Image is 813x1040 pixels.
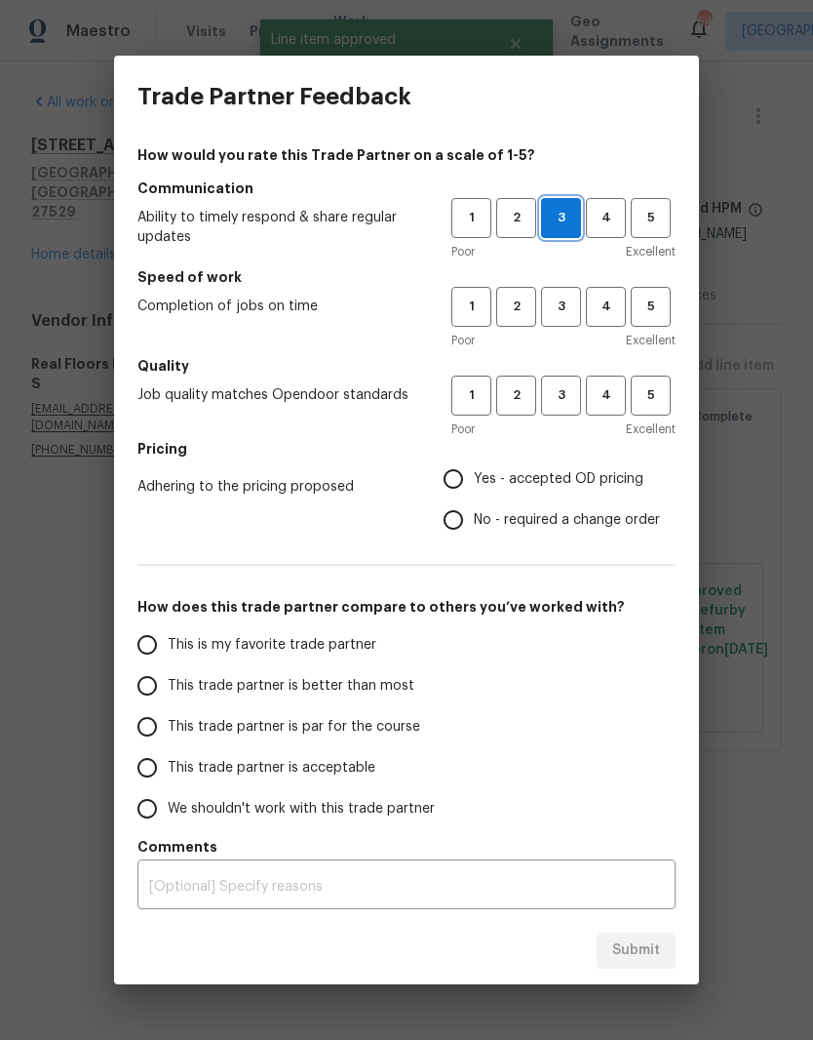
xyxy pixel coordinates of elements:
[137,477,412,497] span: Adhering to the pricing proposed
[168,799,435,820] span: We shouldn't work with this trade partner
[137,837,676,857] h5: Comments
[631,287,671,327] button: 5
[631,376,671,416] button: 5
[451,331,475,350] span: Poor
[451,420,475,439] span: Poor
[137,439,676,459] h5: Pricing
[451,287,491,327] button: 1
[137,208,420,247] span: Ability to timely respond & share regular updates
[444,459,676,540] div: Pricing
[168,758,375,779] span: This trade partner is acceptable
[542,207,580,229] span: 3
[168,717,420,738] span: This trade partner is par for the course
[453,296,489,318] span: 1
[586,287,626,327] button: 4
[137,297,420,316] span: Completion of jobs on time
[137,267,676,287] h5: Speed of work
[543,296,579,318] span: 3
[586,376,626,416] button: 4
[498,296,534,318] span: 2
[451,376,491,416] button: 1
[168,676,414,697] span: This trade partner is better than most
[498,207,534,229] span: 2
[496,287,536,327] button: 2
[453,207,489,229] span: 1
[541,376,581,416] button: 3
[137,597,676,617] h5: How does this trade partner compare to others you’ve worked with?
[451,198,491,238] button: 1
[626,242,676,261] span: Excellent
[137,385,420,405] span: Job quality matches Opendoor standards
[626,420,676,439] span: Excellent
[137,624,676,829] div: How does this trade partner compare to others you’ve worked with?
[496,376,536,416] button: 2
[137,83,411,110] h3: Trade Partner Feedback
[451,242,475,261] span: Poor
[474,510,660,531] span: No - required a change order
[498,384,534,407] span: 2
[631,198,671,238] button: 5
[541,287,581,327] button: 3
[588,207,624,229] span: 4
[626,331,676,350] span: Excellent
[137,356,676,376] h5: Quality
[137,145,676,165] h4: How would you rate this Trade Partner on a scale of 1-5?
[168,635,376,656] span: This is my favorite trade partner
[453,384,489,407] span: 1
[633,207,669,229] span: 5
[543,384,579,407] span: 3
[541,198,581,238] button: 3
[586,198,626,238] button: 4
[474,469,643,490] span: Yes - accepted OD pricing
[137,179,676,198] h5: Communication
[588,296,624,318] span: 4
[496,198,536,238] button: 2
[633,296,669,318] span: 5
[588,384,624,407] span: 4
[633,384,669,407] span: 5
